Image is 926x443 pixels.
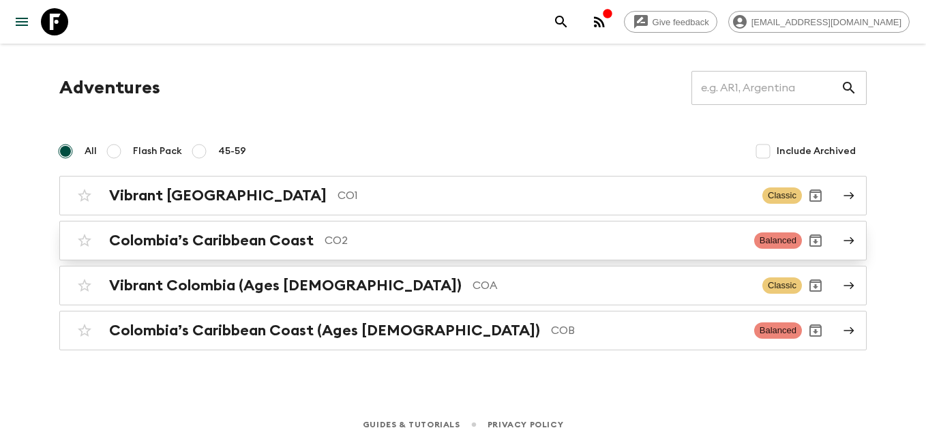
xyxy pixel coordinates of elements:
h2: Vibrant [GEOGRAPHIC_DATA] [109,187,327,204]
span: Include Archived [777,144,856,158]
button: search adventures [548,8,575,35]
a: Vibrant [GEOGRAPHIC_DATA]CO1ClassicArchive [59,176,867,215]
a: Privacy Policy [488,417,563,432]
button: Archive [802,317,829,344]
span: Balanced [754,232,802,249]
a: Vibrant Colombia (Ages [DEMOGRAPHIC_DATA])COAClassicArchive [59,266,867,305]
p: CO1 [338,187,751,204]
span: Classic [762,277,802,294]
button: Archive [802,182,829,209]
h2: Colombia’s Caribbean Coast (Ages [DEMOGRAPHIC_DATA]) [109,322,540,339]
button: menu [8,8,35,35]
h2: Vibrant Colombia (Ages [DEMOGRAPHIC_DATA]) [109,277,462,294]
h1: Adventures [59,74,160,102]
p: CO2 [325,232,743,249]
span: Give feedback [645,17,717,27]
input: e.g. AR1, Argentina [691,69,841,107]
span: All [85,144,97,158]
span: [EMAIL_ADDRESS][DOMAIN_NAME] [744,17,909,27]
button: Archive [802,272,829,299]
span: Flash Pack [133,144,182,158]
a: Colombia’s Caribbean Coast (Ages [DEMOGRAPHIC_DATA])COBBalancedArchive [59,311,867,350]
p: COA [473,277,751,294]
button: Archive [802,227,829,254]
a: Colombia’s Caribbean CoastCO2BalancedArchive [59,221,867,260]
p: COB [551,322,743,339]
span: Balanced [754,322,802,339]
a: Give feedback [624,11,717,33]
h2: Colombia’s Caribbean Coast [109,232,314,249]
a: Guides & Tutorials [363,417,460,432]
span: 45-59 [218,144,246,158]
div: [EMAIL_ADDRESS][DOMAIN_NAME] [728,11,910,33]
span: Classic [762,187,802,204]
